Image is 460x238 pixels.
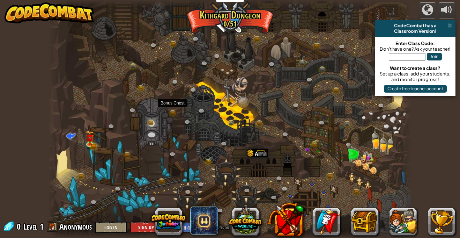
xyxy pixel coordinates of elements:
[379,65,452,71] div: Want to create a class?
[312,208,340,236] a: Clans
[351,208,379,236] button: Items
[59,221,92,232] span: Anonymous
[315,139,319,142] img: portrait.png
[40,221,44,232] span: 1
[378,23,453,28] div: CodeCombat has a
[379,71,452,82] div: Set up a class, add your students, and monitor progress!
[17,221,23,232] span: 0
[229,204,262,237] button: CodeCombat Worlds on Roblox
[379,46,452,52] div: Don't have one? Ask your teacher!
[190,207,218,235] span: CodeCombat AI HackStack
[209,157,213,160] img: portrait.png
[5,2,94,23] img: CodeCombat - Learn how to code by playing a game
[267,201,304,238] button: CodeCombat Premium
[428,208,455,236] button: Achievements
[427,53,442,60] button: Join
[142,83,146,86] img: portrait.png
[389,208,417,236] button: Heroes
[384,85,447,93] button: Create free teacher account
[23,221,37,232] span: Level
[378,28,453,34] div: Classroom Version!
[87,136,92,140] img: portrait.png
[85,130,94,145] img: level-banner-unlock.png
[91,144,97,149] img: bronze-chest.png
[130,222,162,233] button: Sign Up
[438,2,455,19] button: Adjust volume
[379,41,452,46] div: Enter Class Code:
[419,2,436,19] button: Campaigns
[95,222,127,233] button: Log In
